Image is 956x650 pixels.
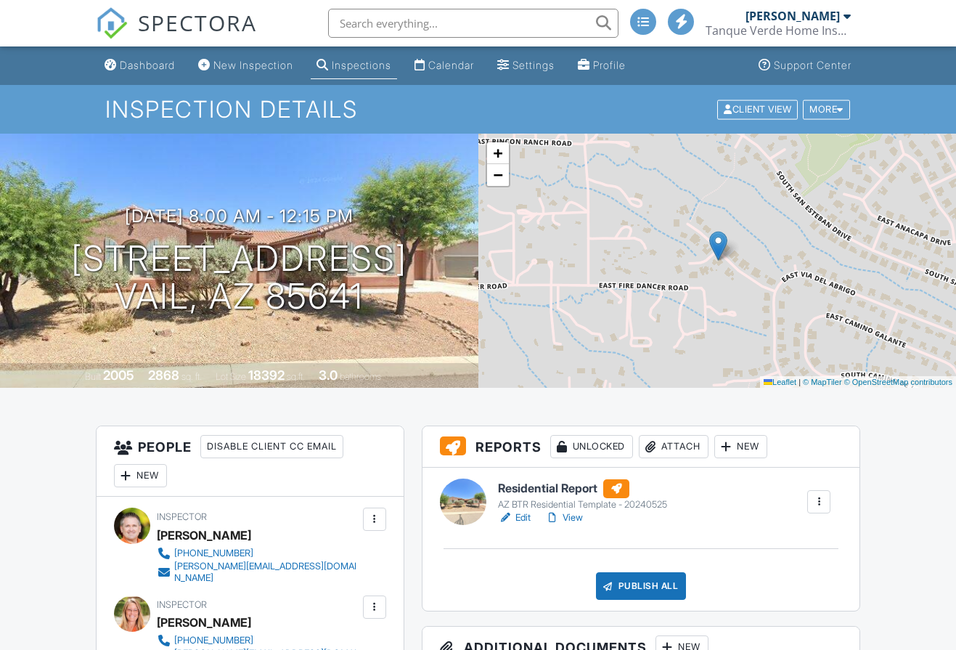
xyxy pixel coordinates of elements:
[409,52,480,79] a: Calendar
[493,144,502,162] span: +
[97,426,404,497] h3: People
[328,9,618,38] input: Search everything...
[319,367,338,383] div: 3.0
[71,240,407,317] h1: [STREET_ADDRESS] Vail, AZ 85641
[550,435,633,458] div: Unlocked
[311,52,397,79] a: Inspections
[216,371,246,382] span: Lot Size
[844,378,952,386] a: © OpenStreetMap contributors
[213,59,293,71] div: New Inspection
[593,59,626,71] div: Profile
[709,231,727,261] img: Marker
[798,378,801,386] span: |
[572,52,632,79] a: Profile
[498,479,667,511] a: Residential Report AZ BTR Residential Template - 20240525
[332,59,391,71] div: Inspections
[498,499,667,511] div: AZ BTR Residential Template - 20240525
[428,59,474,71] div: Calendar
[103,367,134,383] div: 2005
[157,633,359,648] a: [PHONE_NUMBER]
[114,464,167,487] div: New
[753,52,857,79] a: Support Center
[487,142,509,164] a: Zoom in
[706,23,851,38] div: Tanque Verde Home Inspections LLC
[174,548,253,559] div: [PHONE_NUMBER]
[120,59,175,71] div: Dashboard
[248,367,285,383] div: 18392
[96,20,257,50] a: SPECTORA
[192,52,299,79] a: New Inspection
[287,371,305,382] span: sq.ft.
[340,371,381,382] span: bathrooms
[174,561,359,584] div: [PERSON_NAME][EMAIL_ADDRESS][DOMAIN_NAME]
[498,511,531,525] a: Edit
[157,546,359,561] a: [PHONE_NUMBER]
[491,52,560,79] a: Settings
[493,166,502,184] span: −
[200,435,343,458] div: Disable Client CC Email
[716,103,801,114] a: Client View
[96,7,128,39] img: The Best Home Inspection Software - Spectora
[596,572,687,600] div: Publish All
[498,479,667,498] h6: Residential Report
[745,9,840,23] div: [PERSON_NAME]
[714,435,767,458] div: New
[487,164,509,186] a: Zoom out
[803,378,842,386] a: © MapTiler
[99,52,181,79] a: Dashboard
[157,511,207,522] span: Inspector
[774,59,851,71] div: Support Center
[157,561,359,584] a: [PERSON_NAME][EMAIL_ADDRESS][DOMAIN_NAME]
[545,511,583,525] a: View
[157,524,251,546] div: [PERSON_NAME]
[717,99,798,119] div: Client View
[125,206,354,226] h3: [DATE] 8:00 am - 12:15 pm
[174,635,253,646] div: [PHONE_NUMBER]
[138,7,257,38] span: SPECTORA
[512,59,555,71] div: Settings
[764,378,796,386] a: Leaflet
[422,426,860,468] h3: Reports
[105,97,851,122] h1: Inspection Details
[85,371,101,382] span: Built
[157,612,251,633] div: [PERSON_NAME]
[181,371,202,382] span: sq. ft.
[803,99,850,119] div: More
[148,367,179,383] div: 2868
[639,435,708,458] div: Attach
[157,599,207,610] span: Inspector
